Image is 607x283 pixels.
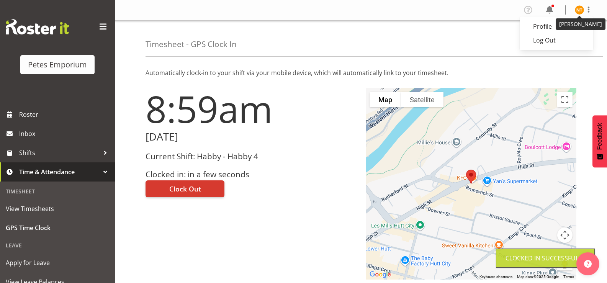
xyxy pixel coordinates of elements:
[520,20,593,33] a: Profile
[146,88,357,129] h1: 8:59am
[146,152,357,161] h3: Current Shift: Habby - Habby 4
[19,166,100,178] span: Time & Attendance
[146,68,576,77] p: Automatically clock-in to your shift via your mobile device, which will automatically link to you...
[19,109,111,120] span: Roster
[592,115,607,167] button: Feedback - Show survey
[6,203,109,214] span: View Timesheets
[584,260,592,268] img: help-xxl-2.png
[146,170,357,179] h3: Clocked in: in a few seconds
[28,59,87,70] div: Petes Emporium
[401,92,443,107] button: Show satellite imagery
[6,222,109,234] span: GPS Time Clock
[575,5,584,15] img: nicole-thomson8388.jpg
[517,275,559,279] span: Map data ©2025 Google
[19,128,111,139] span: Inbox
[368,270,393,280] a: Open this area in Google Maps (opens a new window)
[2,253,113,272] a: Apply for Leave
[506,254,585,263] div: Clocked in Successfully
[479,274,512,280] button: Keyboard shortcuts
[146,40,237,49] h4: Timesheet - GPS Clock In
[370,92,401,107] button: Show street map
[169,184,201,194] span: Clock Out
[2,218,113,237] a: GPS Time Clock
[146,180,224,197] button: Clock Out
[2,183,113,199] div: Timesheet
[6,19,69,34] img: Rosterit website logo
[563,275,574,279] a: Terms (opens in new tab)
[596,123,603,150] span: Feedback
[520,33,593,47] a: Log Out
[6,257,109,268] span: Apply for Leave
[146,131,357,143] h2: [DATE]
[2,199,113,218] a: View Timesheets
[557,227,573,243] button: Map camera controls
[19,147,100,159] span: Shifts
[557,92,573,107] button: Toggle fullscreen view
[368,270,393,280] img: Google
[2,237,113,253] div: Leave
